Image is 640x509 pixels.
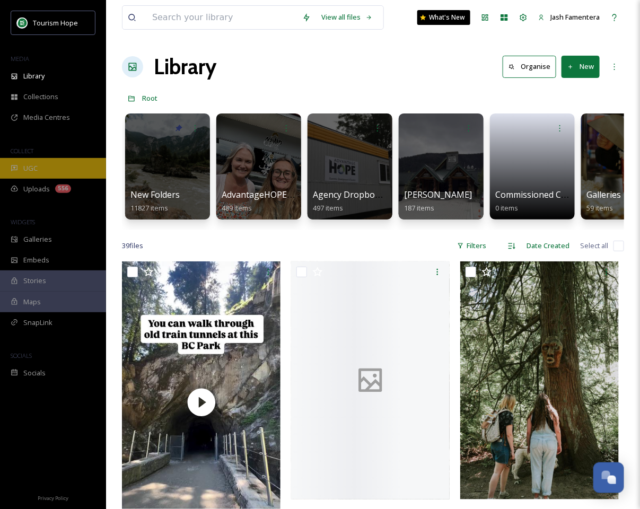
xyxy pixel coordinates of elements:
[130,190,180,213] a: New Folders11827 items
[142,93,157,103] span: Root
[130,189,180,200] span: New Folders
[404,190,472,213] a: [PERSON_NAME]187 items
[23,234,52,244] span: Galleries
[580,241,608,251] span: Select all
[23,112,70,122] span: Media Centres
[154,51,216,83] a: Library
[495,189,588,200] span: Commissioned Content
[11,352,32,359] span: SOCIALS
[452,235,492,256] div: Filters
[23,71,45,81] span: Library
[11,218,35,226] span: WIDGETS
[550,12,600,22] span: Jash Famentera
[38,495,68,502] span: Privacy Policy
[586,190,621,213] a: Galleries59 items
[38,491,68,504] a: Privacy Policy
[460,261,619,499] img: Scenic Route 7 _ Syéx̱w Chó:leqw Adventure Park.jpg
[404,203,434,213] span: 187 items
[495,203,518,213] span: 0 items
[17,17,28,28] img: logo.png
[33,18,78,28] span: Tourism Hope
[23,368,46,378] span: Socials
[23,276,46,286] span: Stories
[23,255,49,265] span: Embeds
[503,56,556,77] button: Organise
[533,7,605,28] a: Jash Famentera
[316,7,378,28] a: View all files
[593,462,624,493] button: Open Chat
[313,203,343,213] span: 497 items
[586,203,613,213] span: 59 items
[23,184,50,194] span: Uploads
[313,189,407,200] span: Agency Dropbox Assets
[562,56,600,77] button: New
[23,92,58,102] span: Collections
[11,147,33,155] span: COLLECT
[11,55,29,63] span: MEDIA
[586,189,621,200] span: Galleries
[23,318,52,328] span: SnapLink
[222,203,252,213] span: 489 items
[404,189,472,200] span: [PERSON_NAME]
[495,190,588,213] a: Commissioned Content0 items
[55,185,71,193] div: 556
[417,10,470,25] a: What's New
[222,189,337,200] span: AdvantageHOPE Image Bank
[313,190,407,213] a: Agency Dropbox Assets497 items
[23,297,41,307] span: Maps
[23,163,38,173] span: UGC
[142,92,157,104] a: Root
[147,6,297,29] input: Search your library
[521,235,575,256] div: Date Created
[222,190,337,213] a: AdvantageHOPE Image Bank489 items
[122,241,143,251] span: 39 file s
[130,203,168,213] span: 11827 items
